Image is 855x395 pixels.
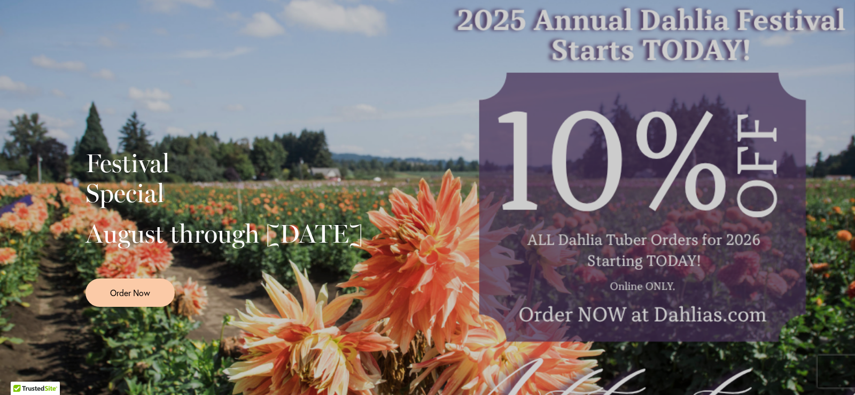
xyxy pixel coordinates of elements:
[85,219,363,249] h2: August through [DATE]
[85,148,363,208] h2: Festival Special
[85,278,175,307] a: Order Now
[110,286,150,299] span: Order Now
